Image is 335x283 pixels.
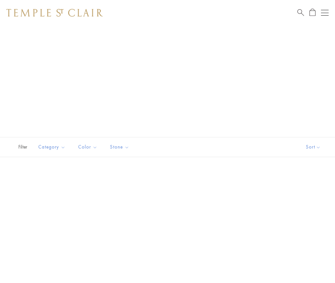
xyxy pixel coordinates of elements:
[35,143,70,151] span: Category
[75,143,102,151] span: Color
[309,9,316,17] a: Open Shopping Bag
[33,140,70,154] button: Category
[321,9,329,17] button: Open navigation
[107,143,134,151] span: Stone
[105,140,134,154] button: Stone
[6,9,103,17] img: Temple St. Clair
[297,9,304,17] a: Search
[292,137,335,157] button: Show sort by
[73,140,102,154] button: Color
